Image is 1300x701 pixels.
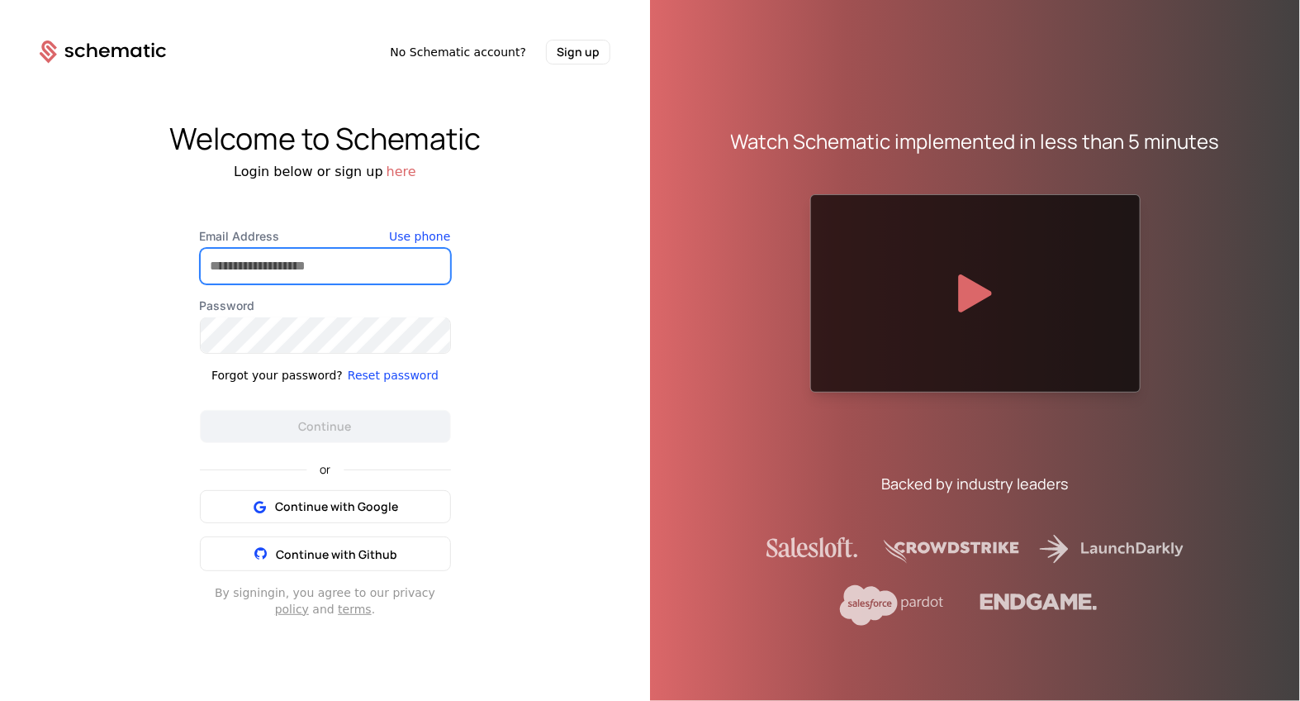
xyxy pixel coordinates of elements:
button: Use phone [389,228,450,245]
div: By signing in , you agree to our privacy and . [200,584,451,618]
button: Reset password [348,367,439,384]
button: Continue with Github [200,536,451,571]
a: terms [338,603,372,616]
span: Continue with Google [275,498,398,515]
div: Forgot your password? [211,367,343,384]
label: Password [200,298,451,314]
button: Sign up [546,40,610,64]
span: or [306,464,344,475]
span: Continue with Github [276,546,397,562]
button: Continue [200,410,451,443]
button: here [387,162,416,182]
label: Email Address [200,228,451,245]
a: policy [275,603,309,616]
div: Watch Schematic implemented in less than 5 minutes [731,128,1220,155]
button: Continue with Google [200,490,451,523]
div: Backed by industry leaders [882,472,1069,495]
span: No Schematic account? [390,44,526,60]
